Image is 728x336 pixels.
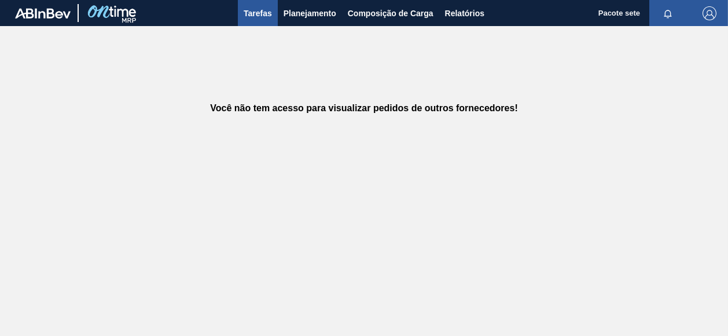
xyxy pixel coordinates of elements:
span: Relatórios [445,6,484,20]
span: Composição de Carga [348,6,433,20]
button: Notificações [649,5,686,21]
span: Você não tem acesso para visualizar pedidos de outros fornecedores! [210,103,517,114]
img: Logout [703,6,716,20]
img: TNhmsLtSVTkK8tSr43FrP2fwEKptu5GPRR3wAAAABJRU5ErkJggg== [15,8,71,19]
span: Tarefas [244,6,272,20]
span: Planejamento [284,6,336,20]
